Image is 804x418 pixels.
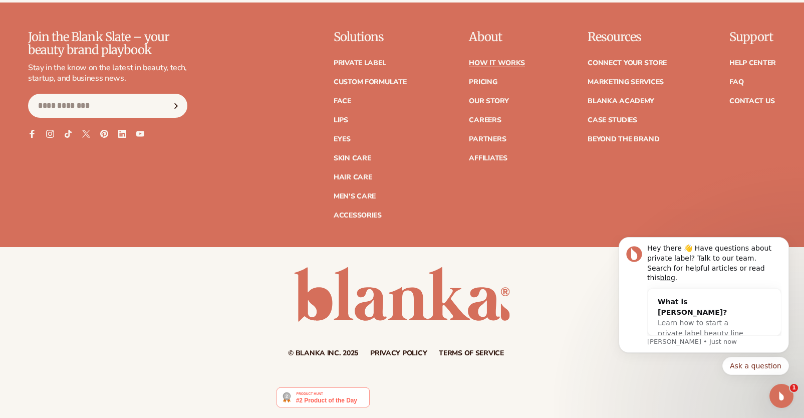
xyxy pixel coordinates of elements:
a: Terms of service [439,350,504,357]
a: Help Center [729,60,776,67]
a: Pricing [469,79,497,86]
a: Case Studies [588,117,637,124]
img: Blanka - Start a beauty or cosmetic line in under 5 minutes | Product Hunt [277,387,369,407]
a: Connect your store [588,60,667,67]
p: Solutions [334,31,407,44]
span: 1 [790,384,798,392]
a: Careers [469,117,501,124]
a: Private label [334,60,386,67]
p: Resources [588,31,667,44]
a: Blanka Academy [588,98,654,105]
a: Custom formulate [334,79,407,86]
a: Eyes [334,136,351,143]
a: Privacy policy [370,350,427,357]
a: Face [334,98,351,105]
p: Join the Blank Slate – your beauty brand playbook [28,31,187,57]
p: Support [729,31,776,44]
a: Partners [469,136,506,143]
a: Marketing services [588,79,664,86]
button: Subscribe [165,94,187,118]
iframe: Customer reviews powered by Trustpilot [377,387,527,413]
p: About [469,31,525,44]
p: Stay in the know on the latest in beauty, tech, startup, and business news. [28,63,187,84]
a: Contact Us [729,98,774,105]
iframe: Intercom notifications message [604,235,804,413]
a: How It Works [469,60,525,67]
iframe: Intercom live chat [769,384,793,408]
a: Our Story [469,98,508,105]
small: © Blanka Inc. 2025 [288,348,358,358]
a: Hair Care [334,174,372,181]
a: FAQ [729,79,743,86]
a: Affiliates [469,155,507,162]
a: Lips [334,117,348,124]
a: Skin Care [334,155,371,162]
a: Beyond the brand [588,136,660,143]
a: Men's Care [334,193,376,200]
a: Accessories [334,212,382,219]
